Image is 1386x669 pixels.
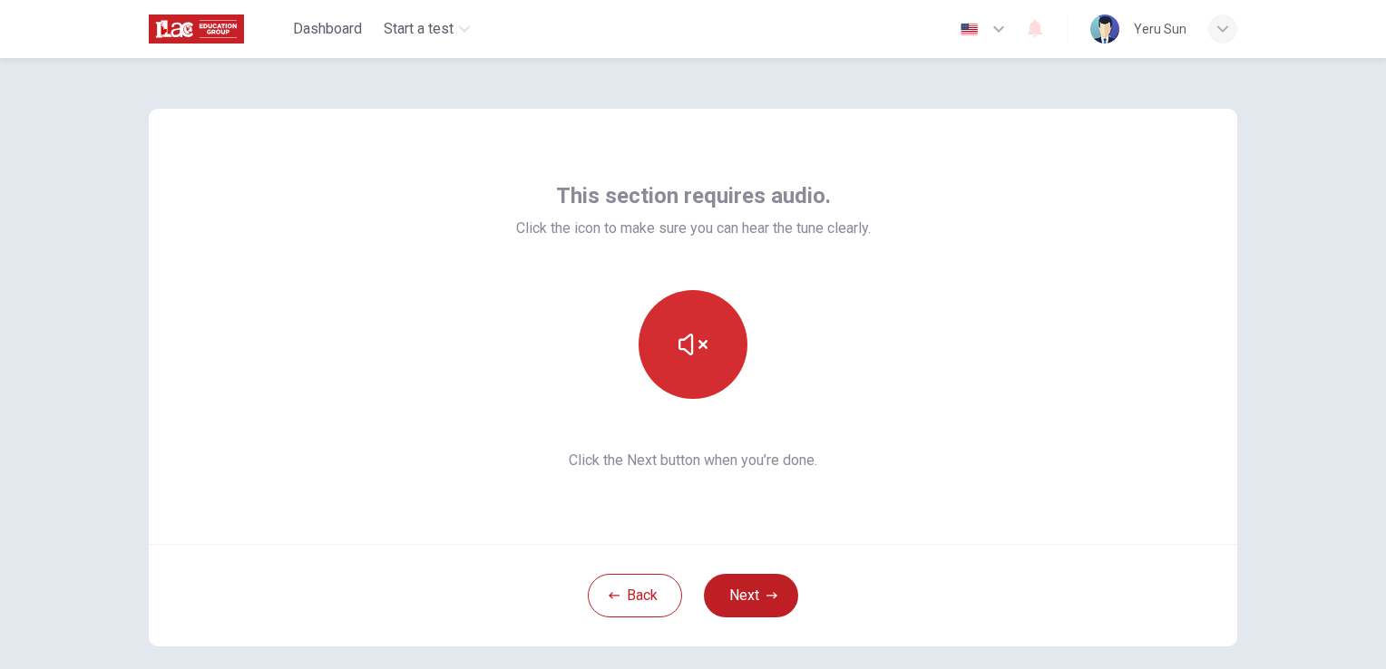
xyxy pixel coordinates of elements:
button: Next [704,574,798,617]
button: Back [588,574,682,617]
button: Start a test [376,13,477,45]
span: Dashboard [293,18,362,40]
span: Click the Next button when you’re done. [516,450,871,471]
img: ILAC logo [149,11,244,47]
span: This section requires audio. [556,181,831,210]
span: Start a test [384,18,454,40]
img: en [958,23,981,36]
span: Click the icon to make sure you can hear the tune clearly. [516,218,871,239]
div: Yeru Sun [1134,18,1186,40]
img: Profile picture [1090,15,1119,44]
button: Dashboard [286,13,369,45]
a: ILAC logo [149,11,286,47]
